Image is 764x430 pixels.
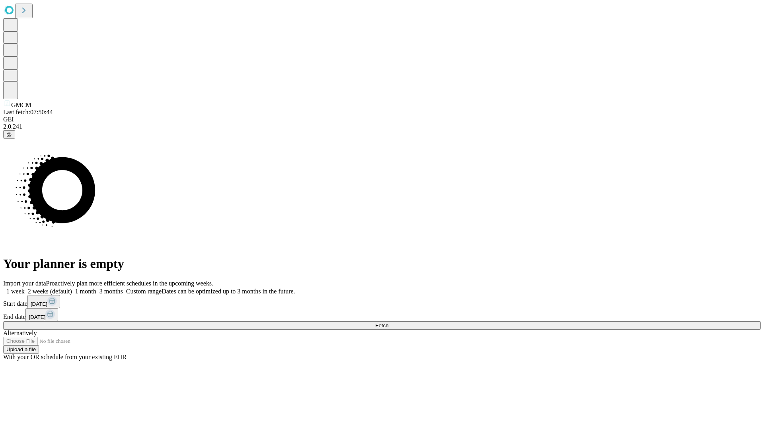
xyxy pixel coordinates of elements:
[162,288,295,295] span: Dates can be optimized up to 3 months in the future.
[6,131,12,137] span: @
[46,280,213,287] span: Proactively plan more efficient schedules in the upcoming weeks.
[3,295,761,308] div: Start date
[3,280,46,287] span: Import your data
[3,109,53,115] span: Last fetch: 07:50:44
[375,322,388,328] span: Fetch
[3,345,39,354] button: Upload a file
[31,301,47,307] span: [DATE]
[3,308,761,321] div: End date
[126,288,162,295] span: Custom range
[29,314,45,320] span: [DATE]
[3,330,37,336] span: Alternatively
[27,295,60,308] button: [DATE]
[3,130,15,139] button: @
[3,116,761,123] div: GEI
[25,308,58,321] button: [DATE]
[11,102,31,108] span: GMCM
[6,288,25,295] span: 1 week
[75,288,96,295] span: 1 month
[99,288,123,295] span: 3 months
[3,256,761,271] h1: Your planner is empty
[3,354,127,360] span: With your OR schedule from your existing EHR
[28,288,72,295] span: 2 weeks (default)
[3,123,761,130] div: 2.0.241
[3,321,761,330] button: Fetch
